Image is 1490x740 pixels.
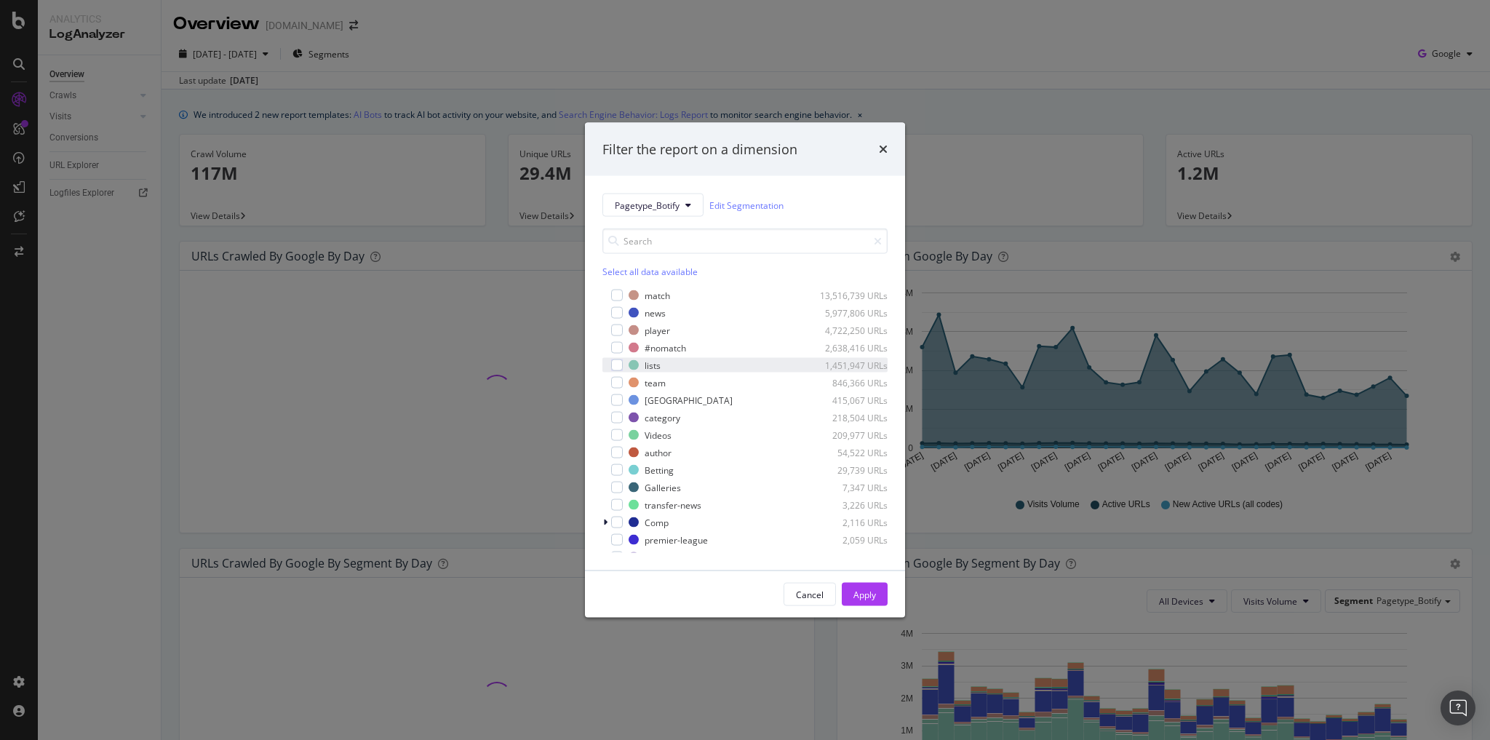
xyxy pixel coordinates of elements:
[816,394,888,406] div: 415,067 URLs
[796,588,824,600] div: Cancel
[645,341,686,354] div: #nomatch
[816,533,888,546] div: 2,059 URLs
[615,199,680,211] span: Pagetype_Botify
[784,583,836,606] button: Cancel
[645,429,672,441] div: Videos
[816,429,888,441] div: 209,977 URLs
[879,140,888,159] div: times
[645,324,670,336] div: player
[602,228,888,254] input: Search
[816,289,888,301] div: 13,516,739 URLs
[816,411,888,423] div: 218,504 URLs
[816,516,888,528] div: 2,116 URLs
[585,122,905,618] div: modal
[645,464,674,476] div: Betting
[645,306,666,319] div: news
[645,498,701,511] div: transfer-news
[645,359,661,371] div: lists
[602,194,704,217] button: Pagetype_Botify
[645,516,669,528] div: Comp
[645,533,708,546] div: premier-league
[645,376,666,389] div: team
[1441,691,1475,725] div: Open Intercom Messenger
[645,289,670,301] div: match
[816,446,888,458] div: 54,522 URLs
[853,588,876,600] div: Apply
[842,583,888,606] button: Apply
[816,324,888,336] div: 4,722,250 URLs
[816,341,888,354] div: 2,638,416 URLs
[816,306,888,319] div: 5,977,806 URLs
[645,551,691,563] div: AMP-pages
[645,446,672,458] div: author
[816,481,888,493] div: 7,347 URLs
[645,411,680,423] div: category
[816,359,888,371] div: 1,451,947 URLs
[645,481,681,493] div: Galleries
[816,498,888,511] div: 3,226 URLs
[602,266,888,278] div: Select all data available
[816,376,888,389] div: 846,366 URLs
[816,551,888,563] div: 1,532 URLs
[816,464,888,476] div: 29,739 URLs
[602,140,797,159] div: Filter the report on a dimension
[645,394,733,406] div: [GEOGRAPHIC_DATA]
[709,197,784,212] a: Edit Segmentation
